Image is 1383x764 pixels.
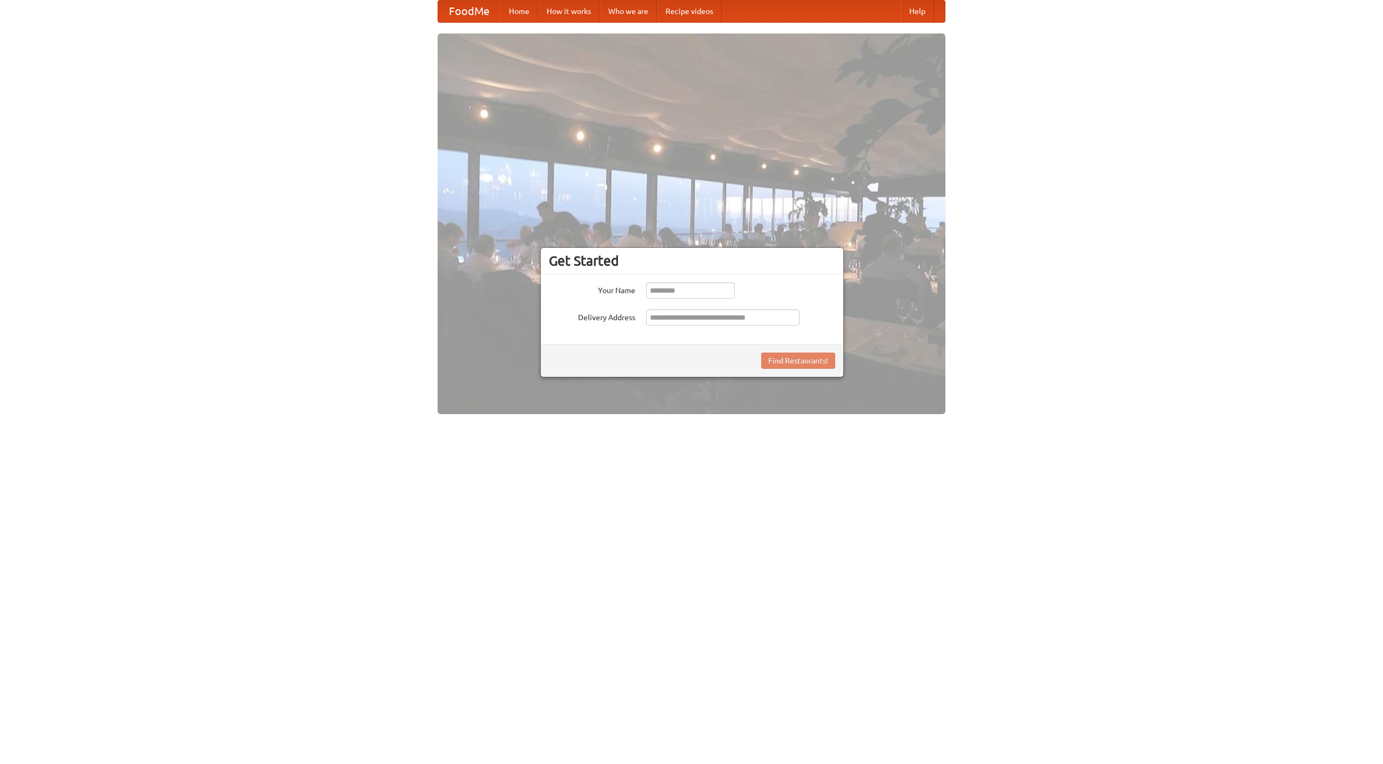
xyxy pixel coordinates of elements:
a: Help [901,1,934,22]
a: Recipe videos [657,1,722,22]
a: How it works [538,1,600,22]
a: Who we are [600,1,657,22]
button: Find Restaurants! [761,353,835,369]
label: Your Name [549,282,635,296]
a: FoodMe [438,1,500,22]
label: Delivery Address [549,309,635,323]
a: Home [500,1,538,22]
h3: Get Started [549,253,835,269]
